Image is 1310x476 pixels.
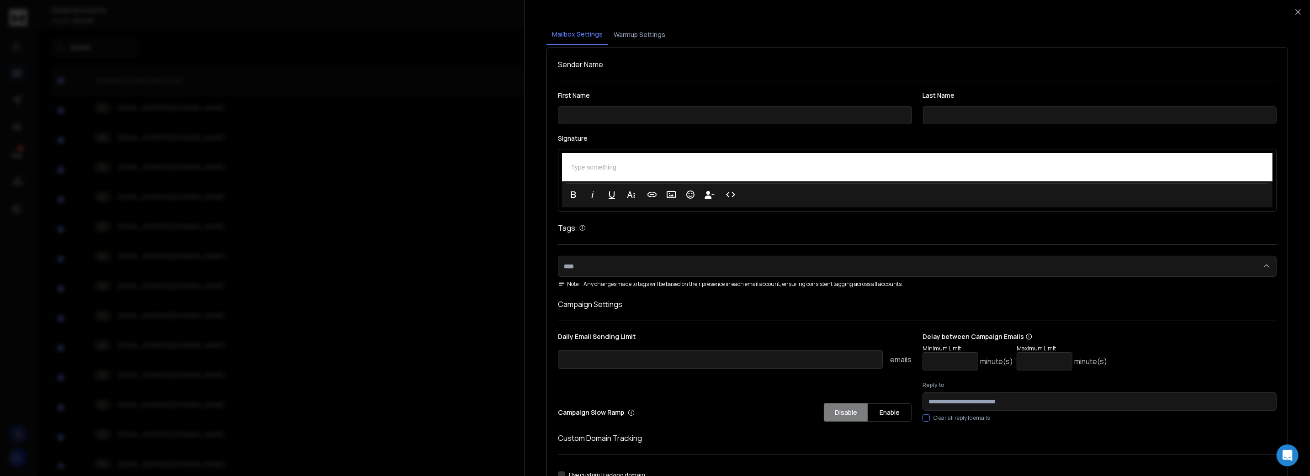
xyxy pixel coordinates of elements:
[722,185,739,204] button: Code View
[701,185,718,204] button: Insert Unsubscribe Link
[663,185,680,204] button: Insert Image (Ctrl+P)
[558,92,912,99] label: First Name
[1277,444,1299,466] div: Open Intercom Messenger
[546,24,608,45] button: Mailbox Settings
[933,414,990,422] label: Clear all replyTo emails
[558,59,1277,70] h1: Sender Name
[980,356,1013,367] p: minute(s)
[1017,345,1107,352] p: Maximum Limit
[565,185,582,204] button: Bold (Ctrl+B)
[923,381,1277,389] label: Reply to
[584,185,601,204] button: Italic (Ctrl+I)
[622,185,640,204] button: More Text
[558,135,1277,142] label: Signature
[558,280,580,288] span: Note:
[558,299,1277,310] h1: Campaign Settings
[682,185,699,204] button: Emoticons
[923,345,1013,352] p: Minimum Limit
[608,25,671,45] button: Warmup Settings
[824,403,868,422] button: Disable
[558,222,575,233] h1: Tags
[558,433,1277,444] h1: Custom Domain Tracking
[868,403,912,422] button: Enable
[890,354,912,365] p: emails
[923,92,1277,99] label: Last Name
[558,408,635,417] p: Campaign Slow Ramp
[558,280,1277,288] div: Any changes made to tags will be based on their presence in each email account, ensuring consiste...
[923,332,1107,341] p: Delay between Campaign Emails
[558,332,912,345] p: Daily Email Sending Limit
[1074,356,1107,367] p: minute(s)
[603,185,621,204] button: Underline (Ctrl+U)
